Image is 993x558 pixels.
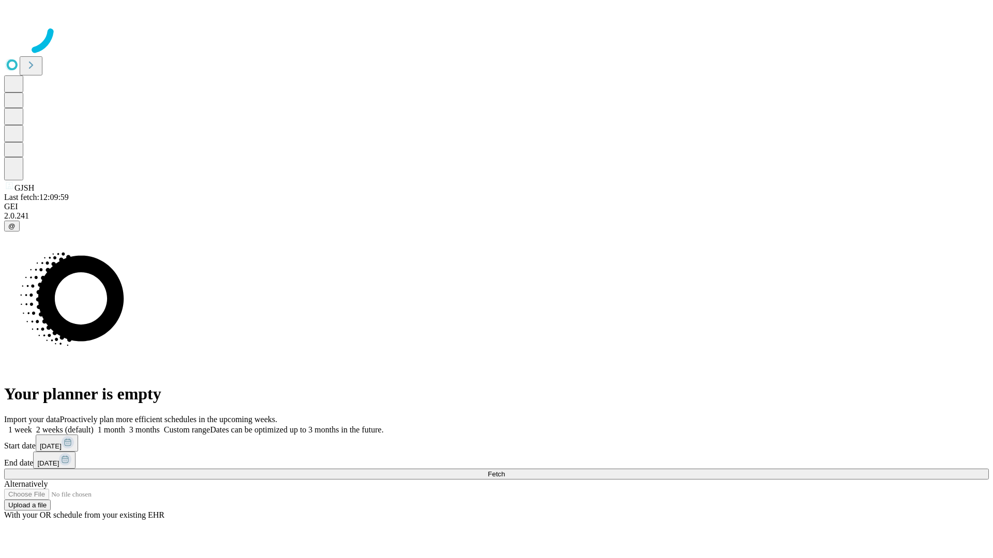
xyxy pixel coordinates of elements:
[4,193,69,202] span: Last fetch: 12:09:59
[33,452,76,469] button: [DATE]
[4,202,989,211] div: GEI
[129,425,160,434] span: 3 months
[36,425,94,434] span: 2 weeks (default)
[4,211,989,221] div: 2.0.241
[98,425,125,434] span: 1 month
[8,425,32,434] span: 1 week
[14,183,34,192] span: GJSH
[4,500,51,510] button: Upload a file
[4,221,20,231] button: @
[36,435,78,452] button: [DATE]
[60,415,277,424] span: Proactively plan more efficient schedules in the upcoming weeks.
[8,222,16,230] span: @
[40,442,62,450] span: [DATE]
[4,510,164,519] span: With your OR schedule from your existing EHR
[37,459,59,467] span: [DATE]
[488,470,505,478] span: Fetch
[210,425,383,434] span: Dates can be optimized up to 3 months in the future.
[4,469,989,479] button: Fetch
[4,479,48,488] span: Alternatively
[4,435,989,452] div: Start date
[4,452,989,469] div: End date
[164,425,210,434] span: Custom range
[4,384,989,404] h1: Your planner is empty
[4,415,60,424] span: Import your data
